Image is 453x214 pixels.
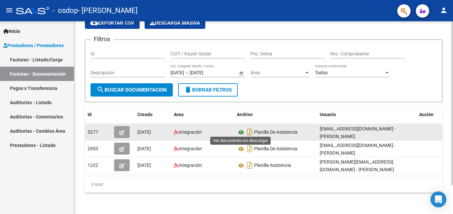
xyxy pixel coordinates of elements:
[254,163,291,168] span: Planilla Asistencia
[178,129,202,135] span: Integración
[150,20,200,26] span: Descarga Masiva
[137,146,151,151] span: [DATE]
[88,129,98,135] span: 5277
[97,86,104,94] mat-icon: search
[320,159,394,172] span: [PERSON_NAME][EMAIL_ADDRESS][DOMAIN_NAME] - [PERSON_NAME]
[137,129,151,135] span: [DATE]
[315,70,328,75] span: Todos
[88,163,98,168] span: 1222
[174,112,184,117] span: Area
[254,146,297,152] span: Planilla De Asistencia
[245,127,254,137] i: Descargar documento
[90,19,98,27] mat-icon: cloud_download
[254,130,297,135] span: Planilla De Asistencia
[184,86,192,94] mat-icon: delete
[170,70,184,76] input: Fecha inicio
[135,107,171,122] datatable-header-cell: Creado
[97,87,167,93] span: Buscar Documentacion
[178,163,202,168] span: Integración
[419,112,433,117] span: Acción
[145,17,205,29] app-download-masive: Descarga masiva de comprobantes (adjuntos)
[320,112,336,117] span: Usuario
[178,83,238,97] button: Borrar Filtros
[78,3,138,18] span: - [PERSON_NAME]
[85,176,442,193] div: 3 total
[234,107,317,122] datatable-header-cell: Archivo
[430,191,446,207] div: Open Intercom Messenger
[317,107,417,122] datatable-header-cell: Usuario
[85,107,111,122] datatable-header-cell: Id
[145,17,205,29] button: Descarga Masiva
[137,112,153,117] span: Creado
[417,107,450,122] datatable-header-cell: Acción
[320,126,396,139] span: [EMAIL_ADDRESS][DOMAIN_NAME] - [PERSON_NAME]
[171,107,234,122] datatable-header-cell: Area
[440,6,448,14] mat-icon: person
[88,112,92,117] span: Id
[185,70,188,76] span: –
[52,3,78,18] span: - osdop
[91,83,173,97] button: Buscar Documentacion
[137,163,151,168] span: [DATE]
[320,143,396,156] span: [EMAIL_ADDRESS][DOMAIN_NAME] - [PERSON_NAME]
[3,28,20,35] span: Inicio
[250,70,304,76] span: Área
[184,87,232,93] span: Borrar Filtros
[85,17,140,29] button: Exportar CSV
[190,70,222,76] input: Fecha fin
[3,42,64,49] span: Prestadores / Proveedores
[5,6,13,14] mat-icon: menu
[90,20,134,26] span: Exportar CSV
[238,70,245,77] button: Open calendar
[245,160,254,171] i: Descargar documento
[237,112,253,117] span: Archivo
[245,143,254,154] i: Descargar documento
[178,146,202,151] span: Integración
[91,35,113,44] h3: Filtros
[88,146,98,151] span: 2953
